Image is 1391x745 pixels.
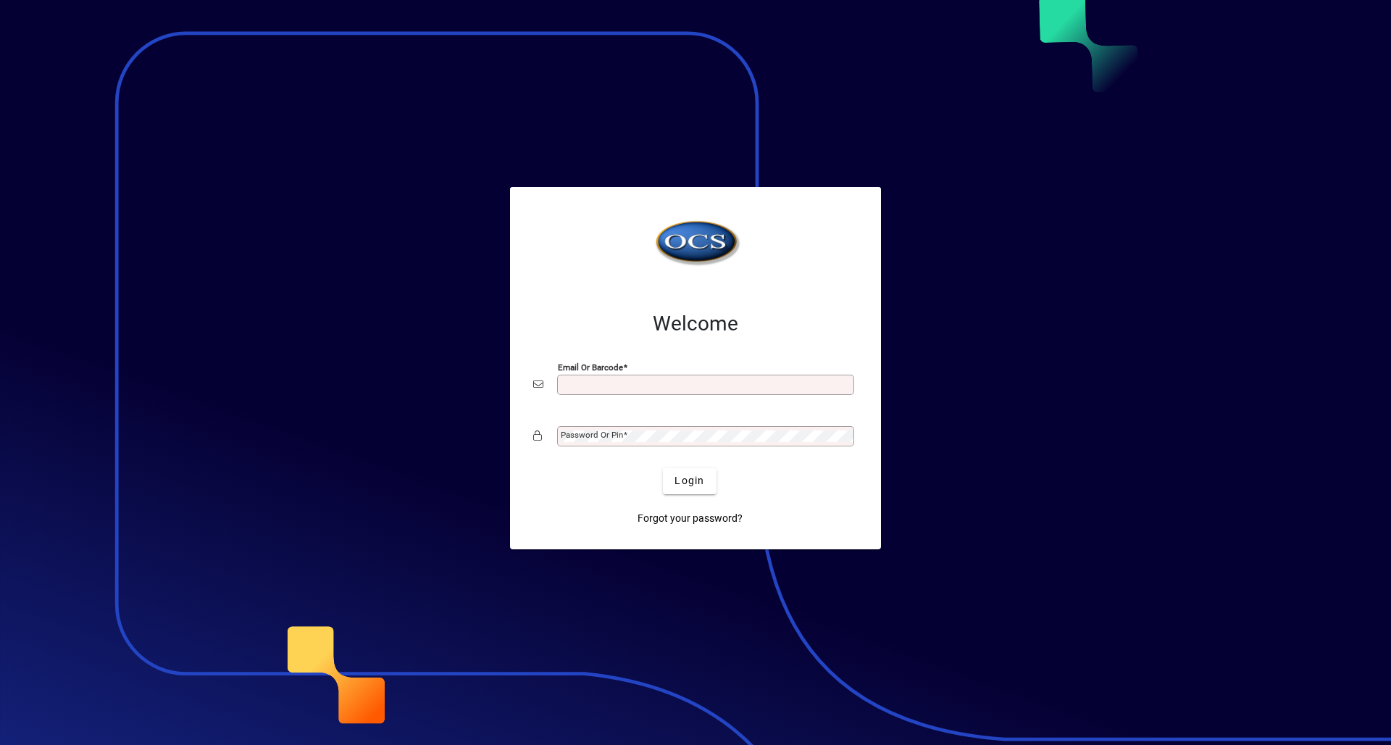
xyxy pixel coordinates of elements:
[632,506,748,532] a: Forgot your password?
[561,430,623,440] mat-label: Password or Pin
[674,473,704,488] span: Login
[663,468,716,494] button: Login
[558,362,623,372] mat-label: Email or Barcode
[533,312,858,336] h2: Welcome
[638,511,743,526] span: Forgot your password?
